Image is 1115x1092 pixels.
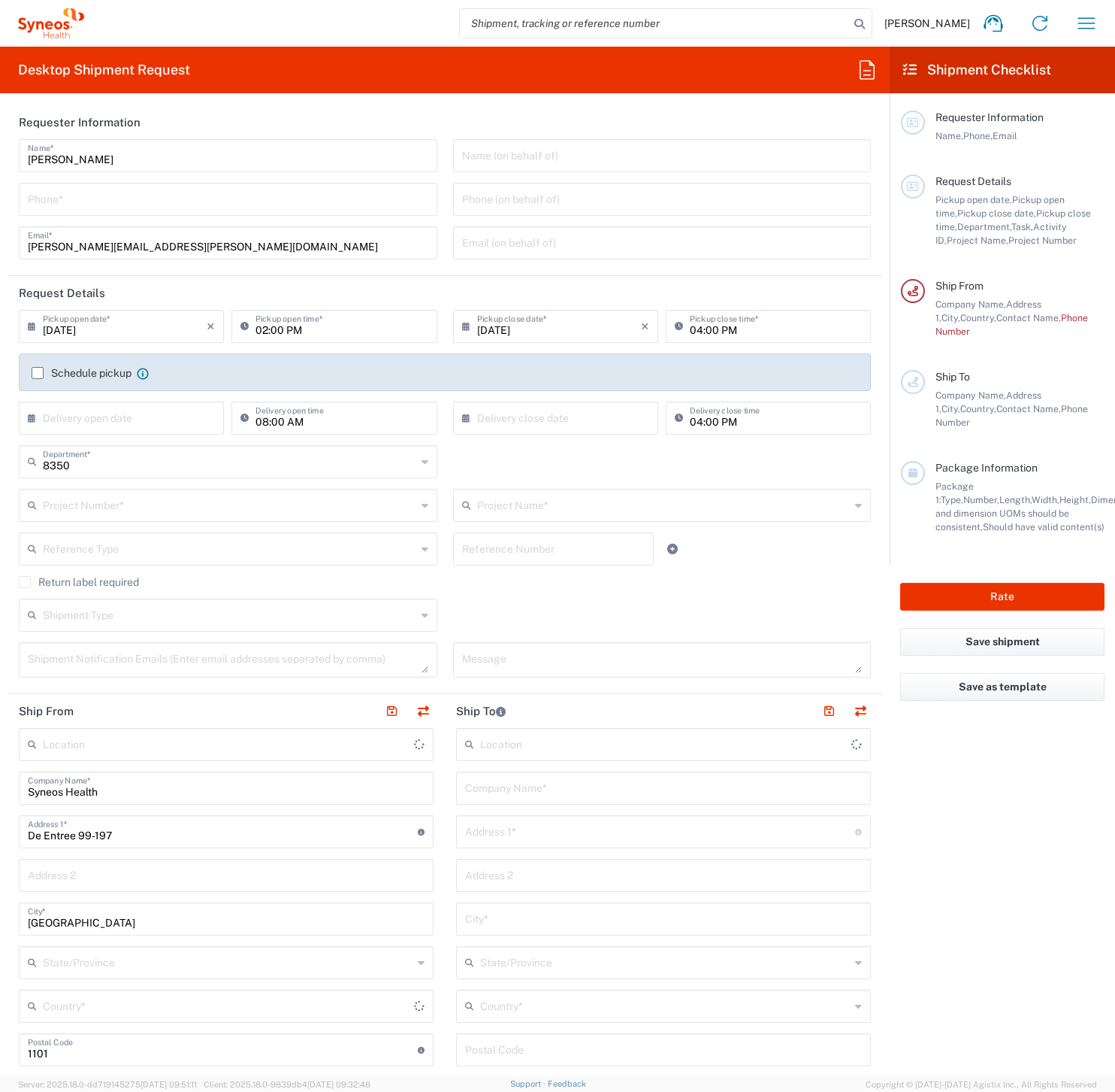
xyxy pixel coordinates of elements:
[935,462,1038,474] span: Package Information
[993,130,1017,141] span: Email
[935,130,963,141] span: Name,
[456,704,506,719] h2: Ship To
[996,312,1061,323] span: Contact Name,
[996,403,1061,414] span: Contact Name,
[866,1078,1097,1091] span: Copyright © [DATE]-[DATE] Agistix Inc., All Rights Reserved
[1011,221,1033,232] span: Task,
[900,583,1104,611] button: Rate
[941,494,963,505] span: Type,
[641,314,649,338] i: ×
[19,576,139,588] label: Return label required
[935,390,1006,401] span: Company Name,
[18,61,190,79] h2: Desktop Shipment Request
[963,130,993,141] span: Phone,
[941,312,960,323] span: City,
[900,628,1104,656] button: Save shipment
[1059,494,1091,505] span: Height,
[935,481,974,505] span: Package 1:
[662,538,683,560] a: Add Reference
[957,208,1036,219] span: Pickup close date,
[935,371,970,383] span: Ship To
[935,111,1044,123] span: Requester Information
[999,494,1032,505] span: Length,
[963,494,999,505] span: Number,
[510,1079,548,1088] a: Support
[941,403,960,414] span: City,
[960,403,996,414] span: Country,
[207,314,215,338] i: ×
[460,9,849,38] input: Shipment, tracking or reference number
[32,367,131,379] label: Schedule pickup
[935,175,1011,187] span: Request Details
[884,17,970,30] span: [PERSON_NAME]
[957,221,1011,232] span: Department,
[1032,494,1059,505] span: Width,
[548,1079,586,1088] a: Feedback
[900,673,1104,701] button: Save as template
[935,299,1006,310] span: Company Name,
[204,1080,370,1089] span: Client: 2025.18.0-9839db4
[19,704,74,719] h2: Ship From
[18,1080,197,1089] span: Server: 2025.18.0-dd719145275
[141,1080,197,1089] span: [DATE] 09:51:11
[935,194,1012,205] span: Pickup open date,
[960,312,996,323] span: Country,
[307,1080,370,1089] span: [DATE] 09:32:48
[19,286,105,301] h2: Request Details
[935,280,984,292] span: Ship From
[983,521,1104,532] span: Should have valid content(s)
[19,115,141,130] h2: Requester Information
[947,235,1008,246] span: Project Name,
[903,61,1051,79] h2: Shipment Checklist
[1008,235,1077,246] span: Project Number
